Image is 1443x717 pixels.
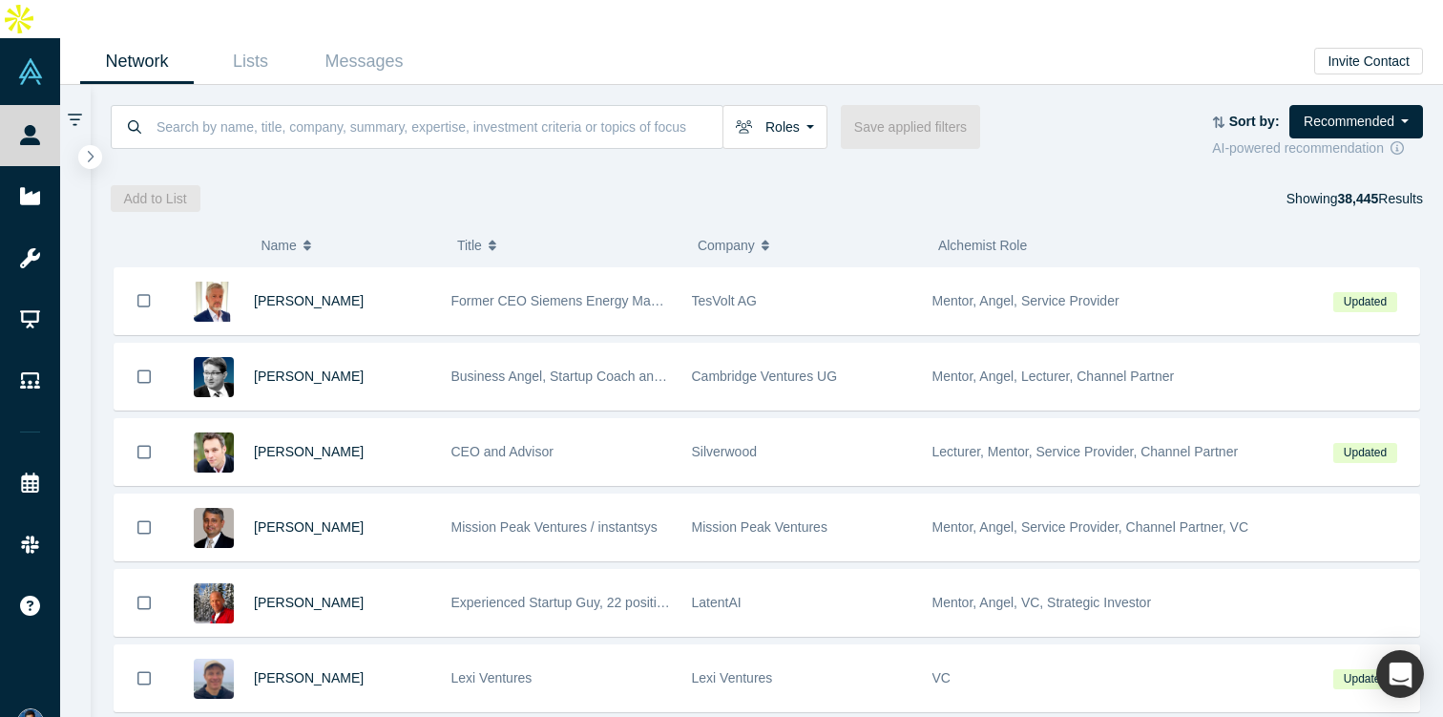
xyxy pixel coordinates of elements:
[115,645,174,711] button: Bookmark
[932,444,1239,459] span: Lecturer, Mentor, Service Provider, Channel Partner
[1314,48,1423,74] button: Invite Contact
[261,225,437,265] button: Name
[451,293,862,308] span: Former CEO Siemens Energy Management Division of SIEMENS AG
[254,444,364,459] a: [PERSON_NAME]
[938,238,1027,253] span: Alchemist Role
[692,444,757,459] span: Silverwood
[307,39,421,84] a: Messages
[1229,114,1280,129] strong: Sort by:
[932,369,1175,384] span: Mentor, Angel, Lecturer, Channel Partner
[1212,138,1423,158] div: AI-powered recommendation
[1333,443,1396,463] span: Updated
[451,519,658,535] span: Mission Peak Ventures / instantsys
[80,39,194,84] a: Network
[111,185,200,212] button: Add to List
[1337,191,1423,206] span: Results
[115,267,174,334] button: Bookmark
[692,369,838,384] span: Cambridge Ventures UG
[698,225,918,265] button: Company
[932,670,951,685] span: VC
[692,293,757,308] span: TesVolt AG
[698,225,755,265] span: Company
[692,670,773,685] span: Lexi Ventures
[115,344,174,410] button: Bookmark
[451,670,533,685] span: Lexi Ventures
[1337,191,1378,206] strong: 38,445
[115,570,174,636] button: Bookmark
[451,595,746,610] span: Experienced Startup Guy, 22 positive exits to date
[17,58,44,85] img: Alchemist Vault Logo
[457,225,482,265] span: Title
[194,583,234,623] img: Bruce Graham's Profile Image
[692,595,742,610] span: LatentAI
[115,495,174,560] button: Bookmark
[194,357,234,397] img: Martin Giese's Profile Image
[1286,185,1423,212] div: Showing
[194,432,234,473] img: Alexander Shartsis's Profile Image
[932,519,1249,535] span: Mentor, Angel, Service Provider, Channel Partner, VC
[254,519,364,535] a: [PERSON_NAME]
[194,659,234,699] img: Jonah Probell's Profile Image
[1333,669,1396,689] span: Updated
[261,225,296,265] span: Name
[1289,105,1423,138] button: Recommended
[254,595,364,610] a: [PERSON_NAME]
[115,419,174,485] button: Bookmark
[451,444,554,459] span: CEO and Advisor
[1333,292,1396,312] span: Updated
[194,508,234,548] img: Vipin Chawla's Profile Image
[841,105,980,149] button: Save applied filters
[692,519,827,535] span: Mission Peak Ventures
[155,104,722,149] input: Search by name, title, company, summary, expertise, investment criteria or topics of focus
[254,293,364,308] a: [PERSON_NAME]
[457,225,678,265] button: Title
[194,282,234,322] img: Ralf Christian's Profile Image
[722,105,827,149] button: Roles
[254,670,364,685] a: [PERSON_NAME]
[254,369,364,384] a: [PERSON_NAME]
[451,369,775,384] span: Business Angel, Startup Coach and best-selling author
[932,293,1119,308] span: Mentor, Angel, Service Provider
[194,39,307,84] a: Lists
[932,595,1152,610] span: Mentor, Angel, VC, Strategic Investor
